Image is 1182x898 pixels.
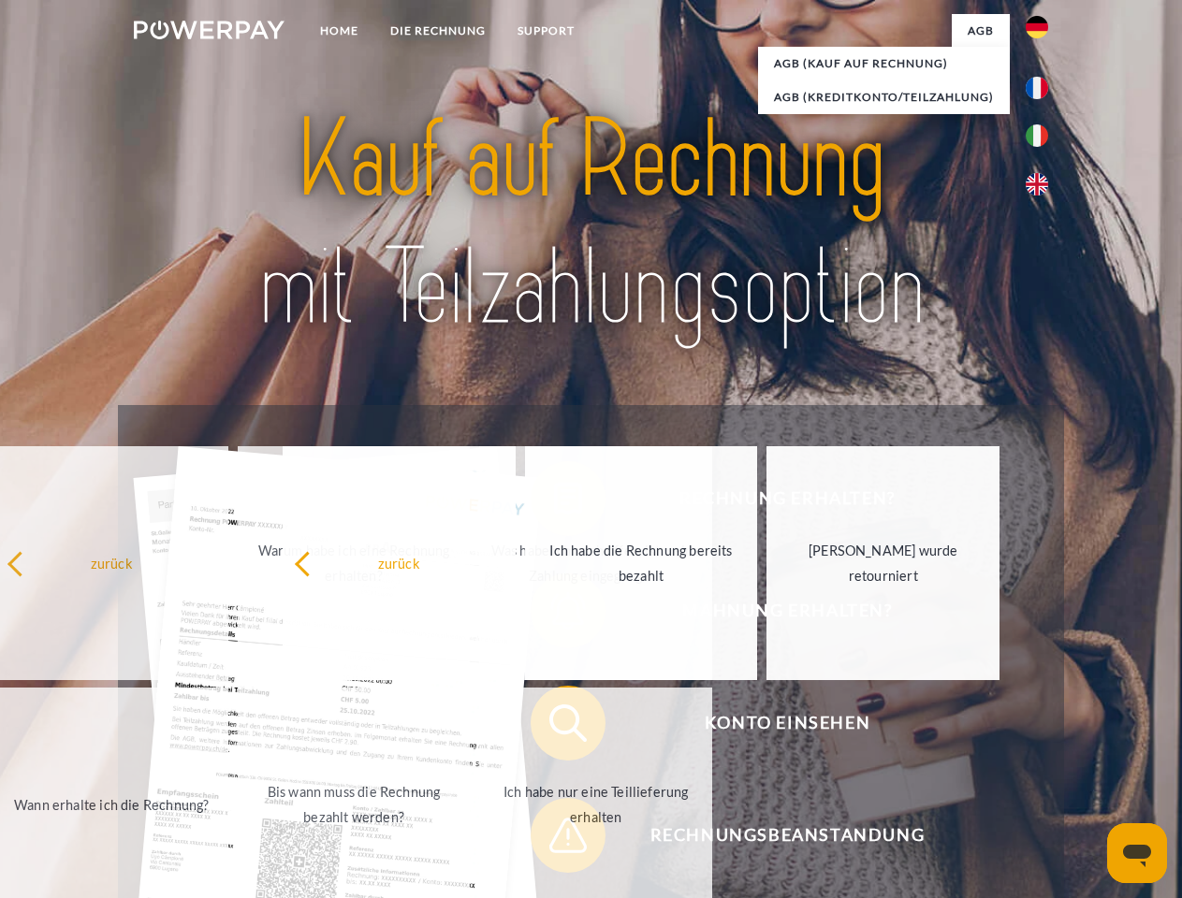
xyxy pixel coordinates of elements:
[7,791,217,817] div: Wann erhalte ich die Rechnung?
[1026,16,1048,38] img: de
[374,14,502,48] a: DIE RECHNUNG
[952,14,1010,48] a: agb
[7,550,217,575] div: zurück
[1026,77,1048,99] img: fr
[558,798,1016,873] span: Rechnungsbeanstandung
[304,14,374,48] a: Home
[249,779,460,830] div: Bis wann muss die Rechnung bezahlt werden?
[758,80,1010,114] a: AGB (Kreditkonto/Teilzahlung)
[531,798,1017,873] button: Rechnungsbeanstandung
[294,550,504,575] div: zurück
[502,14,591,48] a: SUPPORT
[179,90,1003,358] img: title-powerpay_de.svg
[778,538,988,588] div: [PERSON_NAME] wurde retourniert
[1026,124,1048,147] img: it
[490,779,701,830] div: Ich habe nur eine Teillieferung erhalten
[134,21,285,39] img: logo-powerpay-white.svg
[1107,823,1167,883] iframe: Schaltfläche zum Öffnen des Messaging-Fensters
[758,47,1010,80] a: AGB (Kauf auf Rechnung)
[531,686,1017,760] button: Konto einsehen
[249,538,460,588] div: Warum habe ich eine Rechnung erhalten?
[1026,173,1048,196] img: en
[558,686,1016,760] span: Konto einsehen
[536,538,747,588] div: Ich habe die Rechnung bereits bezahlt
